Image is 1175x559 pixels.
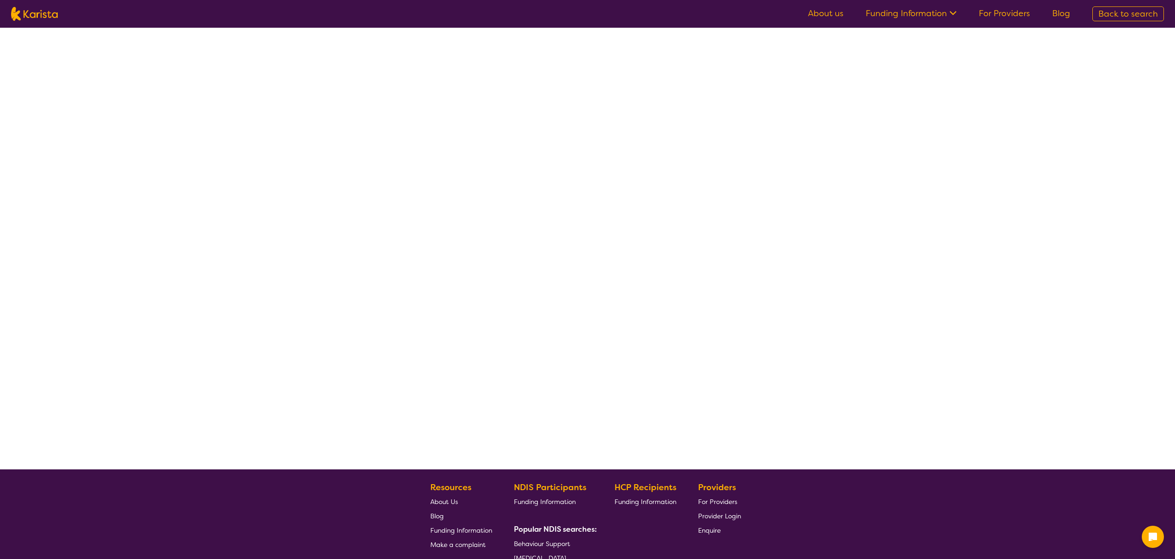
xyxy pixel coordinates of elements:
[1092,6,1164,21] a: Back to search
[1098,8,1158,19] span: Back to search
[698,523,741,537] a: Enquire
[1052,8,1070,19] a: Blog
[430,537,492,552] a: Make a complaint
[698,512,741,520] span: Provider Login
[430,541,486,549] span: Make a complaint
[514,540,570,548] span: Behaviour Support
[11,7,58,21] img: Karista logo
[430,509,492,523] a: Blog
[514,524,597,534] b: Popular NDIS searches:
[615,498,676,506] span: Funding Information
[514,498,576,506] span: Funding Information
[430,526,492,535] span: Funding Information
[514,482,586,493] b: NDIS Participants
[514,536,593,551] a: Behaviour Support
[430,512,444,520] span: Blog
[430,482,471,493] b: Resources
[514,494,593,509] a: Funding Information
[866,8,957,19] a: Funding Information
[698,526,721,535] span: Enquire
[615,482,676,493] b: HCP Recipients
[698,498,737,506] span: For Providers
[615,494,676,509] a: Funding Information
[698,509,741,523] a: Provider Login
[430,523,492,537] a: Funding Information
[430,498,458,506] span: About Us
[430,494,492,509] a: About Us
[808,8,844,19] a: About us
[698,482,736,493] b: Providers
[979,8,1030,19] a: For Providers
[698,494,741,509] a: For Providers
